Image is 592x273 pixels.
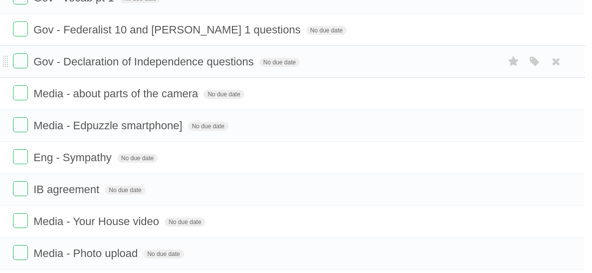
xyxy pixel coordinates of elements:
[33,247,140,260] span: Media - Photo upload
[33,215,162,228] span: Media - Your House video
[33,55,256,68] span: Gov - Declaration of Independence questions
[33,23,303,36] span: Gov - Federalist 10 and [PERSON_NAME] 1 questions
[13,245,28,260] label: Done
[33,151,114,164] span: Eng - Sympathy
[165,218,205,227] span: No due date
[13,149,28,164] label: Done
[105,186,145,195] span: No due date
[306,26,347,35] span: No due date
[33,87,200,100] span: Media - about parts of the camera
[117,154,158,163] span: No due date
[13,117,28,132] label: Done
[504,53,523,70] label: Star task
[259,58,300,67] span: No due date
[33,119,185,132] span: Media - Edpuzzle smartphone]
[13,85,28,100] label: Done
[188,122,228,131] span: No due date
[13,213,28,228] label: Done
[13,181,28,196] label: Done
[143,250,184,259] span: No due date
[13,53,28,68] label: Done
[33,183,102,196] span: IB agreement
[13,21,28,36] label: Done
[203,90,244,99] span: No due date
